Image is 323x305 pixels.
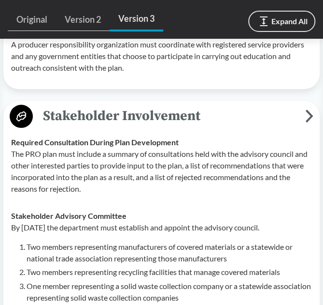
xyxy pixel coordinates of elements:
button: Expand All [248,11,315,32]
a: Original [8,9,56,31]
p: The PRO plan must include a summary of consultations held with the advisory council and other int... [11,148,312,195]
button: Stakeholder Involvement [7,104,316,129]
p: A producer responsibility organization must coordinate with registered service providers and any ... [11,39,312,74]
strong: Required Consultation During Plan Development [11,137,179,147]
span: Stakeholder Involvement [33,105,305,127]
li: One member representing a solid waste collection company or a statewide association representing ... [27,280,312,303]
p: By [DATE] the department must establish and appoint the advisory council. [11,222,312,233]
a: Version 2 [56,9,110,31]
li: Two members representing recycling facilities that manage covered materials [27,266,312,278]
li: Two members representing manufacturers of covered materials or a statewide or national trade asso... [27,241,312,264]
a: Version 3 [110,8,163,31]
strong: Stakeholder Advisory Committee [11,211,126,220]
